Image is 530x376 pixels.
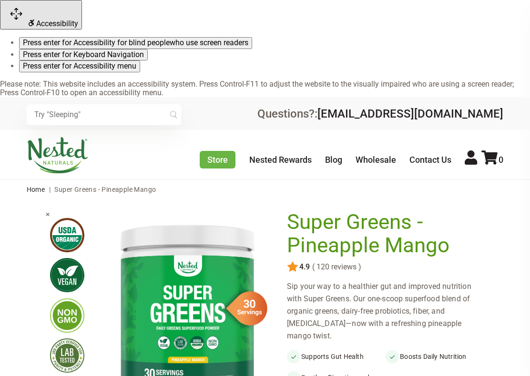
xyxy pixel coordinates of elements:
[54,186,156,193] span: Super Greens - Pineapple Mango
[287,350,386,363] li: Supports Gut Health
[200,151,235,168] a: Store
[386,350,484,363] li: Boosts Daily Nutrition
[356,155,396,165] a: Wholesale
[47,186,53,193] span: |
[287,210,479,257] h1: Super Greens - Pineapple Mango
[19,60,140,72] button: Press enter for Accessibility menu
[170,38,248,47] span: who use screen readers
[27,104,181,125] input: Try "Sleeping"
[257,108,503,119] div: Questions?:
[325,155,342,165] a: Blog
[220,288,267,329] img: sg-servings-30.png
[36,19,78,28] span: Accessibility
[298,263,310,271] span: 4.9
[50,298,84,333] img: gmofree
[19,49,148,60] button: Press enter for Keyboard Navigation
[50,218,84,252] img: usdaorganic
[310,263,361,271] span: ( 120 reviews )
[287,280,484,342] div: Sip your way to a healthier gut and improved nutrition with Super Greens. Our one-scoop superfood...
[46,210,50,219] span: ×
[27,137,89,173] img: Nested Naturals
[50,338,84,373] img: thirdpartytested
[317,107,503,120] a: [EMAIL_ADDRESS][DOMAIN_NAME]
[19,37,252,49] button: Press enter for Accessibility for blind peoplewho use screen readers
[249,155,312,165] a: Nested Rewards
[481,155,503,165] a: 0
[409,155,451,165] a: Contact Us
[287,261,298,273] img: star.svg
[27,180,504,199] nav: breadcrumbs
[499,155,503,165] span: 0
[27,186,45,193] a: Home
[50,258,84,292] img: vegan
